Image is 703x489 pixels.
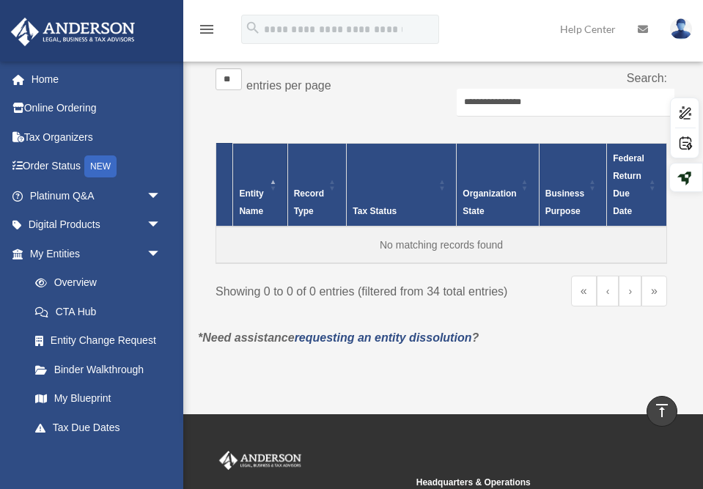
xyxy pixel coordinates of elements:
span: Business Purpose [545,188,584,216]
a: CTA Hub [21,297,176,326]
i: menu [198,21,216,38]
a: My Blueprint [21,384,176,413]
span: Federal Return Due Date [613,153,644,216]
a: Last [641,276,667,306]
a: Tax Organizers [10,122,183,152]
img: User Pic [670,18,692,40]
span: arrow_drop_down [147,181,176,211]
i: search [245,20,261,36]
th: Federal Return Due Date: Activate to sort [607,143,667,227]
span: Organization State [463,188,516,216]
a: Digital Productsarrow_drop_down [10,210,183,240]
a: Next [619,276,641,306]
a: Tax Due Dates [21,413,176,442]
div: NEW [84,155,117,177]
span: arrow_drop_down [147,239,176,269]
a: Overview [21,268,169,298]
th: Business Purpose: Activate to sort [539,143,606,227]
i: vertical_align_top [653,402,671,419]
a: Previous [597,276,619,306]
img: Anderson Advisors Platinum Portal [7,18,139,46]
a: Online Ordering [10,94,183,123]
a: Binder Walkthrough [21,355,176,384]
label: entries per page [246,79,331,92]
span: Entity Name [239,188,263,216]
img: Anderson Advisors Platinum Portal [216,451,304,470]
a: requesting an entity dissolution [295,331,472,344]
th: Entity Name: Activate to invert sorting [233,143,287,227]
span: Tax Status [353,206,397,216]
div: Showing 0 to 0 of 0 entries (filtered from 34 total entries) [216,276,430,302]
td: No matching records found [216,227,667,263]
a: My Entitiesarrow_drop_down [10,239,176,268]
span: arrow_drop_down [147,210,176,240]
a: Order StatusNEW [10,152,183,182]
a: menu [198,26,216,38]
a: Home [10,65,183,94]
th: Organization State: Activate to sort [457,143,539,227]
span: Record Type [294,188,324,216]
th: Record Type: Activate to sort [287,143,347,227]
a: Entity Change Request [21,326,176,356]
th: Tax Status: Activate to sort [347,143,457,227]
label: Search: [627,72,667,84]
a: Platinum Q&Aarrow_drop_down [10,181,183,210]
a: First [571,276,597,306]
em: *Need assistance ? [198,331,479,344]
a: vertical_align_top [647,396,677,427]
